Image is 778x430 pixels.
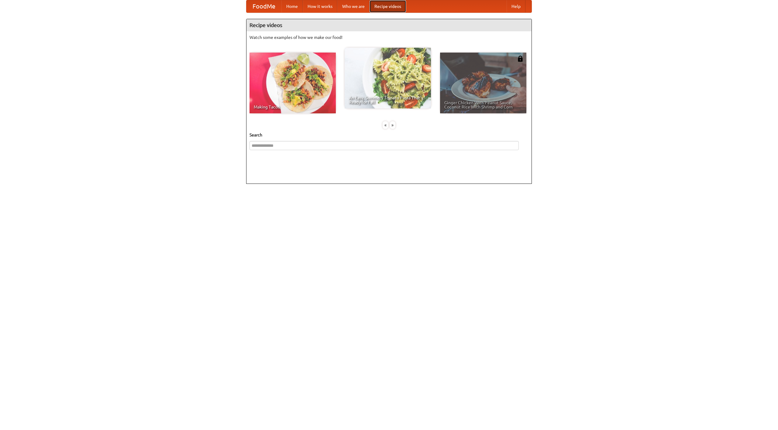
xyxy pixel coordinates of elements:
p: Watch some examples of how we make our food! [250,34,528,40]
a: Recipe videos [370,0,406,12]
span: An Easy, Summery Tomato Pasta That's Ready for Fall [349,96,427,104]
a: Help [507,0,525,12]
a: How it works [303,0,337,12]
a: FoodMe [246,0,281,12]
div: « [383,121,388,129]
a: Making Tacos [250,53,336,113]
h5: Search [250,132,528,138]
img: 483408.png [517,56,523,62]
a: An Easy, Summery Tomato Pasta That's Ready for Fall [345,48,431,108]
a: Home [281,0,303,12]
span: Making Tacos [254,105,332,109]
h4: Recipe videos [246,19,532,31]
a: Who we are [337,0,370,12]
div: » [390,121,395,129]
